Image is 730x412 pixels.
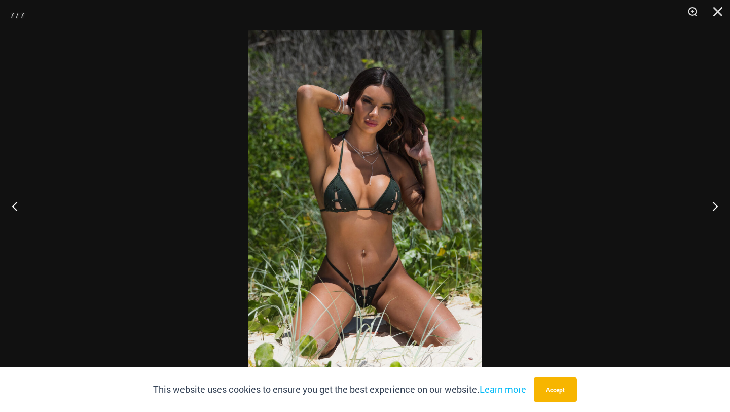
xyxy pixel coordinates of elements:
[480,383,526,395] a: Learn more
[248,30,482,382] img: Link Army 3070 Tri Top 2031 Cheeky 01
[692,181,730,231] button: Next
[10,8,24,23] div: 7 / 7
[534,377,577,402] button: Accept
[153,382,526,397] p: This website uses cookies to ensure you get the best experience on our website.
